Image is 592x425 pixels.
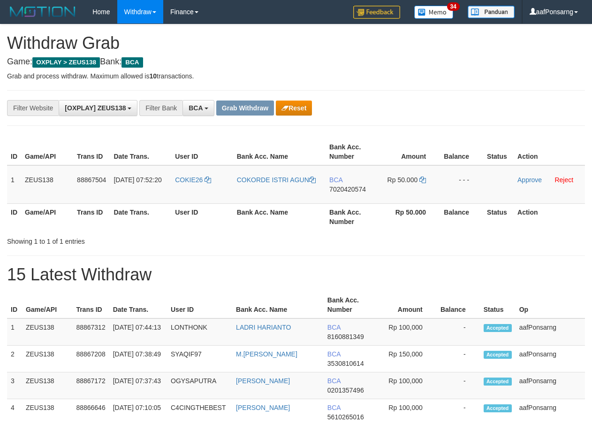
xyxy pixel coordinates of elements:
span: Accepted [484,404,512,412]
button: Grab Withdraw [216,100,274,116]
span: COKIE26 [175,176,203,184]
th: Balance [440,139,483,165]
button: Reset [276,100,312,116]
td: SYAQIF97 [167,346,232,372]
td: 2 [7,346,22,372]
th: Status [480,292,516,318]
span: Accepted [484,378,512,386]
td: OGYSAPUTRA [167,372,232,399]
span: BCA [327,404,341,411]
span: Copy 7020420574 to clipboard [329,185,366,193]
th: User ID [171,203,233,230]
th: Game/API [21,203,73,230]
strong: 10 [149,72,157,80]
td: - [437,346,480,372]
th: Bank Acc. Number [326,203,379,230]
th: Balance [440,203,483,230]
h4: Game: Bank: [7,57,585,67]
span: Copy 5610265016 to clipboard [327,413,364,421]
span: Copy 3530810614 to clipboard [327,360,364,367]
th: Game/API [21,139,73,165]
th: Bank Acc. Name [233,203,326,230]
span: [OXPLAY] ZEUS138 [65,104,126,112]
td: - [437,318,480,346]
td: aafPonsarng [516,318,585,346]
th: Status [483,203,514,230]
td: LONTHONK [167,318,232,346]
td: aafPonsarng [516,372,585,399]
span: OXPLAY > ZEUS138 [32,57,100,68]
th: Trans ID [73,203,110,230]
span: BCA [327,350,341,358]
span: BCA [121,57,143,68]
img: panduan.png [468,6,515,18]
th: Balance [437,292,480,318]
button: BCA [182,100,214,116]
th: Date Trans. [110,203,171,230]
th: Amount [375,292,436,318]
th: Trans ID [73,139,110,165]
p: Grab and process withdraw. Maximum allowed is transactions. [7,71,585,81]
span: BCA [327,324,341,331]
th: ID [7,139,21,165]
a: COKORDE ISTRI AGUN [237,176,316,184]
td: Rp 150,000 [375,346,436,372]
td: ZEUS138 [22,318,73,346]
a: [PERSON_NAME] [236,404,290,411]
img: MOTION_logo.png [7,5,78,19]
button: [OXPLAY] ZEUS138 [59,100,137,116]
th: Bank Acc. Name [232,292,324,318]
td: [DATE] 07:37:43 [109,372,167,399]
a: Approve [517,176,542,184]
span: BCA [189,104,203,112]
img: Feedback.jpg [353,6,400,19]
div: Filter Bank [139,100,182,116]
a: [PERSON_NAME] [236,377,290,385]
td: 1 [7,318,22,346]
h1: Withdraw Grab [7,34,585,53]
span: BCA [327,377,341,385]
a: Reject [554,176,573,184]
th: Date Trans. [109,292,167,318]
th: Date Trans. [110,139,171,165]
span: Accepted [484,351,512,359]
th: Trans ID [72,292,109,318]
th: ID [7,203,21,230]
td: 88867172 [72,372,109,399]
a: M.[PERSON_NAME] [236,350,297,358]
th: Bank Acc. Number [324,292,375,318]
span: BCA [329,176,342,184]
th: Bank Acc. Number [326,139,379,165]
span: 88867504 [77,176,106,184]
td: 88867208 [72,346,109,372]
th: Game/API [22,292,73,318]
a: LADRI HARIANTO [236,324,291,331]
span: 34 [447,2,460,11]
span: Copy 8160881349 to clipboard [327,333,364,340]
td: ZEUS138 [21,165,73,204]
td: [DATE] 07:38:49 [109,346,167,372]
td: ZEUS138 [22,346,73,372]
a: COKIE26 [175,176,211,184]
th: ID [7,292,22,318]
div: Filter Website [7,100,59,116]
th: Rp 50.000 [379,203,440,230]
td: [DATE] 07:44:13 [109,318,167,346]
a: Copy 50000 to clipboard [419,176,426,184]
th: Action [514,203,585,230]
th: Amount [379,139,440,165]
td: Rp 100,000 [375,318,436,346]
th: Action [514,139,585,165]
th: Op [516,292,585,318]
span: Copy 0201357496 to clipboard [327,386,364,394]
td: - - - [440,165,483,204]
td: 3 [7,372,22,399]
td: 1 [7,165,21,204]
th: User ID [171,139,233,165]
td: - [437,372,480,399]
th: Bank Acc. Name [233,139,326,165]
td: ZEUS138 [22,372,73,399]
td: 88867312 [72,318,109,346]
span: Accepted [484,324,512,332]
span: Rp 50.000 [387,176,418,184]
